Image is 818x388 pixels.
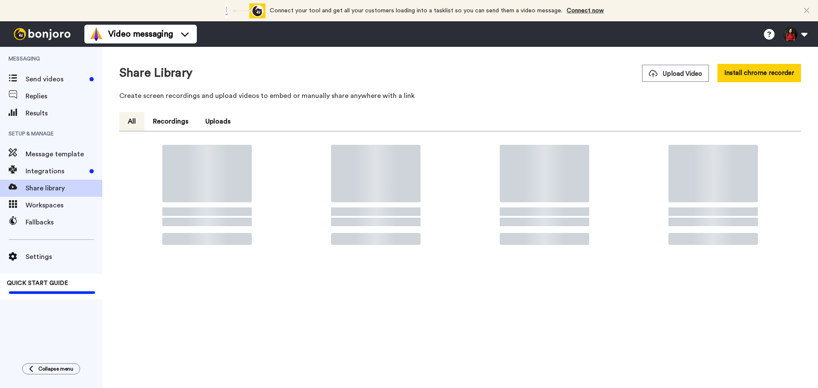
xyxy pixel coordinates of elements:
span: Fallbacks [26,217,102,227]
button: Uploads [197,112,239,131]
button: Collapse menu [22,363,80,374]
div: animation [219,3,265,18]
button: All [119,112,144,131]
span: Settings [26,252,102,262]
a: Connect now [567,8,604,14]
span: Message template [26,149,102,159]
img: bj-logo-header-white.svg [10,28,74,40]
button: Upload Video [642,65,709,82]
p: Create screen recordings and upload videos to embed or manually share anywhere with a link [119,91,801,101]
img: vm-color.svg [89,27,103,41]
span: Share library [26,183,102,193]
span: Workspaces [26,200,102,210]
button: Install chrome recorder [717,64,801,82]
span: Results [26,108,102,118]
span: Video messaging [108,28,173,40]
span: Send videos [26,74,86,84]
span: Integrations [26,166,86,176]
span: Collapse menu [38,365,73,372]
span: Upload Video [649,69,702,78]
span: Connect your tool and get all your customers loading into a tasklist so you can send them a video... [270,8,562,14]
h1: Share Library [119,66,193,80]
span: QUICK START GUIDE [7,280,68,286]
button: Recordings [144,112,197,131]
span: Replies [26,91,102,101]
